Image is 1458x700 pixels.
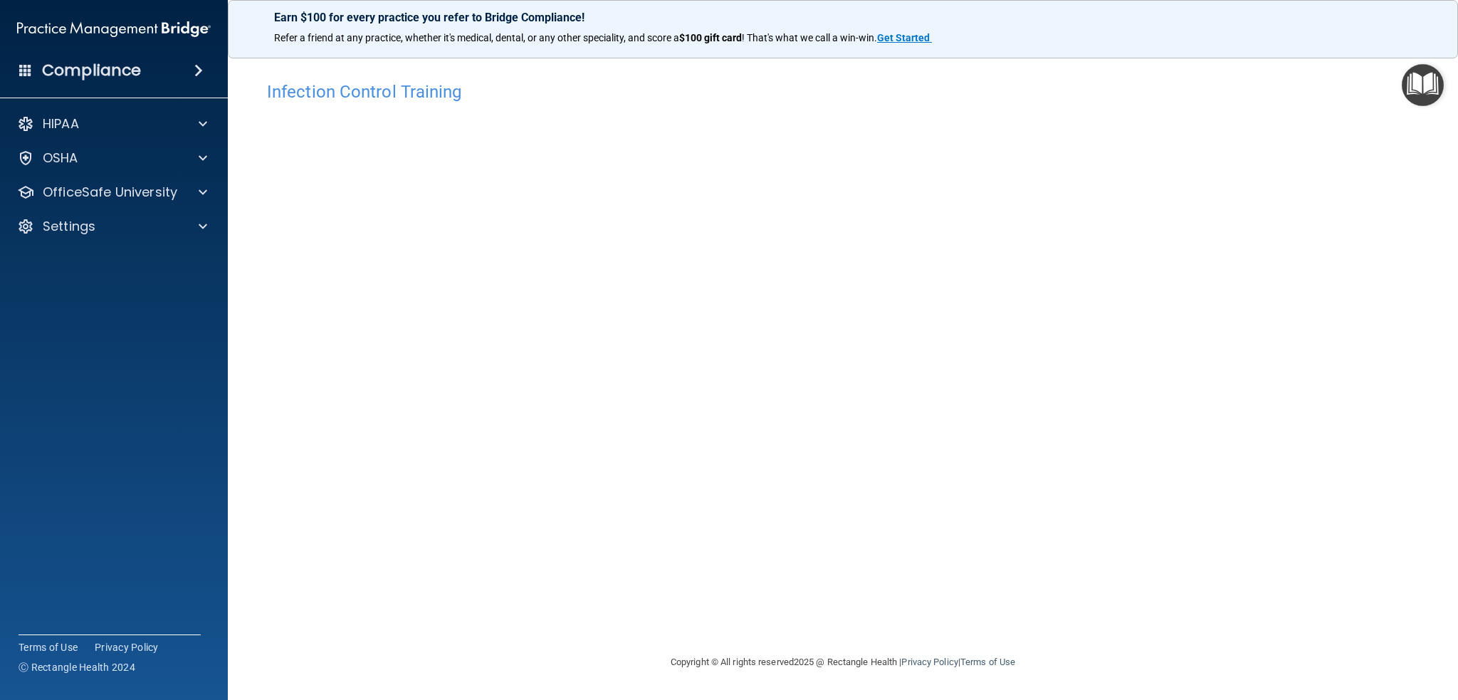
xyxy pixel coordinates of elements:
[17,115,207,132] a: HIPAA
[274,11,1412,24] p: Earn $100 for every practice you refer to Bridge Compliance!
[877,32,932,43] a: Get Started
[95,640,159,654] a: Privacy Policy
[19,660,135,674] span: Ⓒ Rectangle Health 2024
[267,83,1419,101] h4: Infection Control Training
[17,15,211,43] img: PMB logo
[17,218,207,235] a: Settings
[877,32,930,43] strong: Get Started
[1402,64,1444,106] button: Open Resource Center
[583,639,1103,685] div: Copyright © All rights reserved 2025 @ Rectangle Health | |
[679,32,742,43] strong: $100 gift card
[274,32,679,43] span: Refer a friend at any practice, whether it's medical, dental, or any other speciality, and score a
[43,115,79,132] p: HIPAA
[742,32,877,43] span: ! That's what we call a win-win.
[901,657,958,667] a: Privacy Policy
[960,657,1015,667] a: Terms of Use
[19,640,78,654] a: Terms of Use
[17,184,207,201] a: OfficeSafe University
[43,184,177,201] p: OfficeSafe University
[17,150,207,167] a: OSHA
[43,218,95,235] p: Settings
[43,150,78,167] p: OSHA
[42,61,141,80] h4: Compliance
[267,109,979,547] iframe: infection-control-training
